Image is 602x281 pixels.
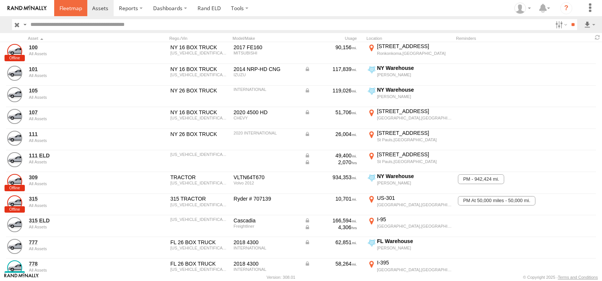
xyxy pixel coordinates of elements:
[304,109,357,116] div: Data from Vehicle CANbus
[234,87,299,92] div: INTERNATIONAL
[170,131,228,137] div: NY 26 BOX TRUCK
[170,260,228,267] div: FL 26 BOX TRUCK
[234,195,299,202] div: Ryder # 707139
[170,116,228,120] div: JALCDW160L7011596
[234,51,299,55] div: MITSUBISHI
[8,6,47,11] img: rand-logo.svg
[377,159,452,164] div: St Pauls,[GEOGRAPHIC_DATA]
[234,239,299,246] div: 2018 4300
[7,152,22,167] a: View Asset Details
[234,116,299,120] div: CHEVY
[29,203,132,208] div: undefined
[29,87,132,94] a: 105
[593,34,602,41] span: Refresh
[233,36,300,41] div: Model/Make
[22,19,28,30] label: Search Query
[366,130,453,150] label: Click to View Current Location
[7,109,22,124] a: View Asset Details
[29,152,132,159] a: 111 ELD
[304,224,357,231] div: Data from Vehicle CANbus
[29,246,132,251] div: undefined
[4,273,39,281] a: Visit our Website
[29,44,132,51] a: 100
[170,44,228,51] div: NY 16 BOX TRUCK
[377,94,452,99] div: [PERSON_NAME]
[29,174,132,181] a: 309
[170,174,228,181] div: TRACTOR
[377,224,452,229] div: [GEOGRAPHIC_DATA],[GEOGRAPHIC_DATA]
[29,217,132,224] a: 315 ELD
[377,259,452,266] div: I-395
[304,195,357,202] div: 10,701
[29,195,132,202] a: 315
[29,160,132,164] div: undefined
[7,44,22,59] a: View Asset Details
[234,109,299,116] div: 2020 4500 HD
[304,239,357,246] div: Data from Vehicle CANbus
[7,260,22,275] a: View Asset Details
[366,238,453,258] label: Click to View Current Location
[560,2,572,14] i: ?
[234,246,299,250] div: INTERNATIONAL
[366,43,453,63] label: Click to View Current Location
[304,131,357,137] div: Data from Vehicle CANbus
[7,87,22,102] a: View Asset Details
[234,73,299,77] div: IZUZU
[377,238,452,245] div: FL Warehouse
[170,87,228,94] div: NY 26 BOX TRUCK
[170,181,228,185] div: 4V4NC9EH2CN540803
[304,66,357,73] div: Data from Vehicle CANbus
[304,152,357,159] div: Data from Vehicle CANbus
[29,116,132,121] div: undefined
[377,137,452,142] div: St Pauls,[GEOGRAPHIC_DATA]
[170,195,228,202] div: 315 TRACTOR
[29,131,132,137] a: 111
[304,87,357,94] div: Data from Vehicle CANbus
[29,109,132,116] a: 107
[377,202,452,207] div: [GEOGRAPHIC_DATA],[GEOGRAPHIC_DATA]
[234,181,299,185] div: Volvo 2012
[170,66,228,73] div: NY 16 BOX TRUCK
[366,65,453,85] label: Click to View Current Location
[304,174,357,181] div: 934,353
[28,36,133,41] div: Click to Sort
[234,267,299,272] div: INTERNATIONAL
[234,131,299,135] div: 2020 INTERNATIONAL
[170,239,228,246] div: FL 26 BOX TRUCK
[170,202,228,207] div: 3AKJHHDR6RSUV6338
[377,195,452,201] div: US-301
[29,51,132,56] div: undefined
[377,43,452,50] div: [STREET_ADDRESS]
[234,224,299,228] div: Freightliner
[170,217,228,222] div: 3AKJHHDR6RSUV6338
[377,130,452,136] div: [STREET_ADDRESS]
[377,216,452,223] div: I-95
[170,51,228,55] div: JL6BNG1A5HK003140
[377,173,452,180] div: NY Warehouse
[7,195,22,210] a: View Asset Details
[7,239,22,254] a: View Asset Details
[377,115,452,121] div: [GEOGRAPHIC_DATA],[GEOGRAPHIC_DATA]
[234,44,299,51] div: 2017 FE160
[304,217,357,224] div: Data from Vehicle CANbus
[458,196,535,206] span: PM At 50,000 miles - 50,000 mi.
[170,109,228,116] div: NY 16 BOX TRUCK
[7,174,22,189] a: View Asset Details
[29,66,132,73] a: 101
[29,138,132,143] div: undefined
[558,275,598,279] a: Terms and Conditions
[377,180,452,186] div: [PERSON_NAME]
[458,174,504,184] span: PM - 942,424 mi.
[366,173,453,193] label: Click to View Current Location
[170,73,228,77] div: 54DC4W1C7ES802629
[7,217,22,232] a: View Asset Details
[234,260,299,267] div: 2018 4300
[377,245,452,251] div: [PERSON_NAME]
[512,3,534,14] div: Victor Calcano Jr
[552,19,569,30] label: Search Filter Options
[377,86,452,93] div: NY Warehouse
[7,66,22,81] a: View Asset Details
[304,260,357,267] div: Data from Vehicle CANbus
[29,73,132,78] div: undefined
[366,259,453,279] label: Click to View Current Location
